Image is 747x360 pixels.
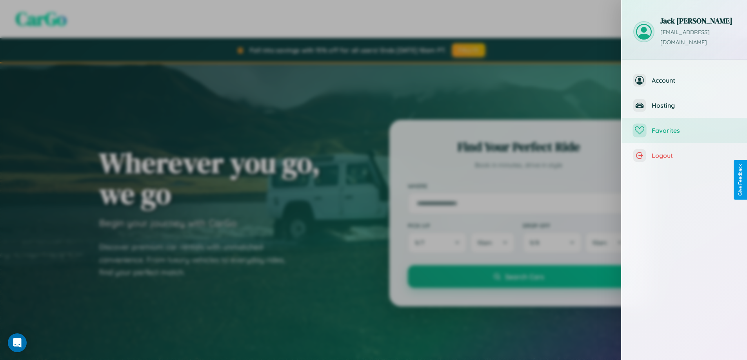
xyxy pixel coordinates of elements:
button: Favorites [622,118,747,143]
button: Hosting [622,93,747,118]
span: Logout [652,152,735,159]
span: Hosting [652,101,735,109]
button: Logout [622,143,747,168]
span: Account [652,76,735,84]
p: [EMAIL_ADDRESS][DOMAIN_NAME] [660,27,735,48]
div: Open Intercom Messenger [8,333,27,352]
div: Give Feedback [738,164,743,196]
h3: Jack [PERSON_NAME] [660,16,735,26]
button: Account [622,68,747,93]
span: Favorites [652,127,735,134]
